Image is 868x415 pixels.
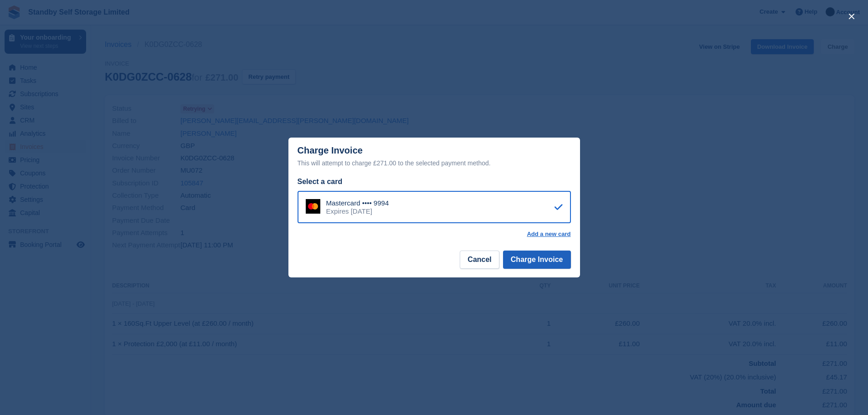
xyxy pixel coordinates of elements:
[460,251,499,269] button: Cancel
[844,9,859,24] button: close
[306,199,320,214] img: Mastercard Logo
[298,145,571,169] div: Charge Invoice
[326,199,389,207] div: Mastercard •••• 9994
[298,158,571,169] div: This will attempt to charge £271.00 to the selected payment method.
[527,231,570,238] a: Add a new card
[298,176,571,187] div: Select a card
[326,207,389,215] div: Expires [DATE]
[503,251,571,269] button: Charge Invoice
